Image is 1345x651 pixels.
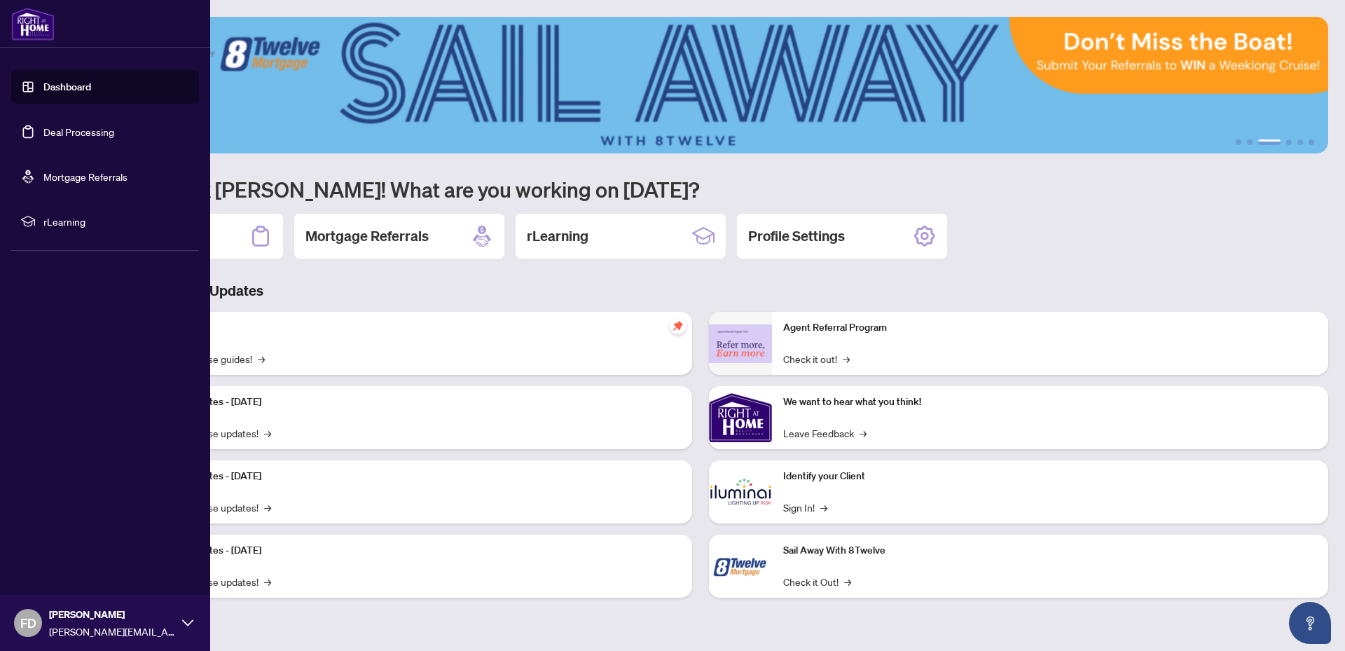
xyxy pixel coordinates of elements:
[1286,139,1292,145] button: 4
[748,226,845,246] h2: Profile Settings
[43,81,91,93] a: Dashboard
[147,469,681,484] p: Platform Updates - [DATE]
[843,351,850,366] span: →
[49,607,175,622] span: [PERSON_NAME]
[783,425,867,441] a: Leave Feedback→
[264,425,271,441] span: →
[305,226,429,246] h2: Mortgage Referrals
[20,613,36,633] span: FD
[147,543,681,559] p: Platform Updates - [DATE]
[783,320,1317,336] p: Agent Referral Program
[709,460,772,523] img: Identify your Client
[783,395,1317,410] p: We want to hear what you think!
[670,317,687,334] span: pushpin
[43,170,127,183] a: Mortgage Referrals
[1258,139,1281,145] button: 3
[783,574,851,589] a: Check it Out!→
[49,624,175,639] span: [PERSON_NAME][EMAIL_ADDRESS][DOMAIN_NAME]
[264,500,271,515] span: →
[73,281,1328,301] h3: Brokerage & Industry Updates
[527,226,588,246] h2: rLearning
[147,320,681,336] p: Self-Help
[783,469,1317,484] p: Identify your Client
[1236,139,1241,145] button: 1
[783,543,1317,559] p: Sail Away With 8Twelve
[783,500,827,515] a: Sign In!→
[709,386,772,449] img: We want to hear what you think!
[11,7,55,41] img: logo
[820,500,827,515] span: →
[709,535,772,598] img: Sail Away With 8Twelve
[860,425,867,441] span: →
[43,214,189,229] span: rLearning
[73,17,1328,153] img: Slide 2
[1289,602,1331,644] button: Open asap
[1297,139,1303,145] button: 5
[43,125,114,138] a: Deal Processing
[258,351,265,366] span: →
[264,574,271,589] span: →
[147,395,681,410] p: Platform Updates - [DATE]
[709,324,772,363] img: Agent Referral Program
[73,176,1328,203] h1: Welcome back [PERSON_NAME]! What are you working on [DATE]?
[844,574,851,589] span: →
[783,351,850,366] a: Check it out!→
[1309,139,1314,145] button: 6
[1247,139,1253,145] button: 2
